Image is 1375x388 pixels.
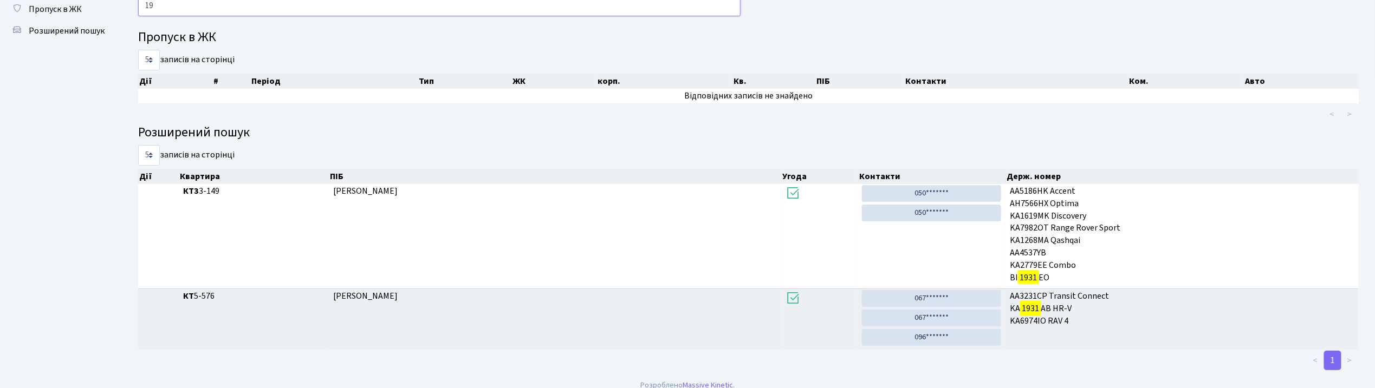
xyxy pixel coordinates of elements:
[250,74,418,89] th: Період
[858,169,1006,184] th: Контакти
[329,169,781,184] th: ПІБ
[732,74,815,89] th: Кв.
[138,50,235,70] label: записів на сторінці
[138,125,1359,141] h4: Розширений пошук
[29,3,82,15] span: Пропуск в ЖК
[138,145,160,166] select: записів на сторінці
[418,74,511,89] th: Тип
[1244,74,1359,89] th: Авто
[1010,290,1354,327] span: AA3231CP Transit Connect KA AB HR-V KA6974IO RAV 4
[138,145,235,166] label: записів на сторінці
[183,185,325,198] span: 3-149
[1128,74,1244,89] th: Ком.
[138,169,179,184] th: Дії
[183,290,325,302] span: 5-576
[596,74,732,89] th: корп.
[5,20,114,42] a: Розширений пошук
[333,185,398,197] span: [PERSON_NAME]
[138,50,160,70] select: записів на сторінці
[138,89,1359,103] td: Відповідних записів не знайдено
[138,30,1359,45] h4: Пропуск в ЖК
[781,169,858,184] th: Угода
[333,290,398,302] span: [PERSON_NAME]
[212,74,250,89] th: #
[815,74,904,89] th: ПІБ
[1018,270,1039,285] mark: 1931
[1324,351,1341,370] a: 1
[1010,185,1354,284] span: AA5186HK Accent АН7566НХ Optima KA1619MK Discovery KA7982OT Range Rover Sport KA1268MA Qashqai AA...
[183,290,194,302] b: КТ
[1020,301,1041,316] mark: 1931
[511,74,596,89] th: ЖК
[179,169,329,184] th: Квартира
[904,74,1128,89] th: Контакти
[183,185,199,197] b: КТ3
[1006,169,1359,184] th: Держ. номер
[138,74,212,89] th: Дії
[29,25,105,37] span: Розширений пошук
